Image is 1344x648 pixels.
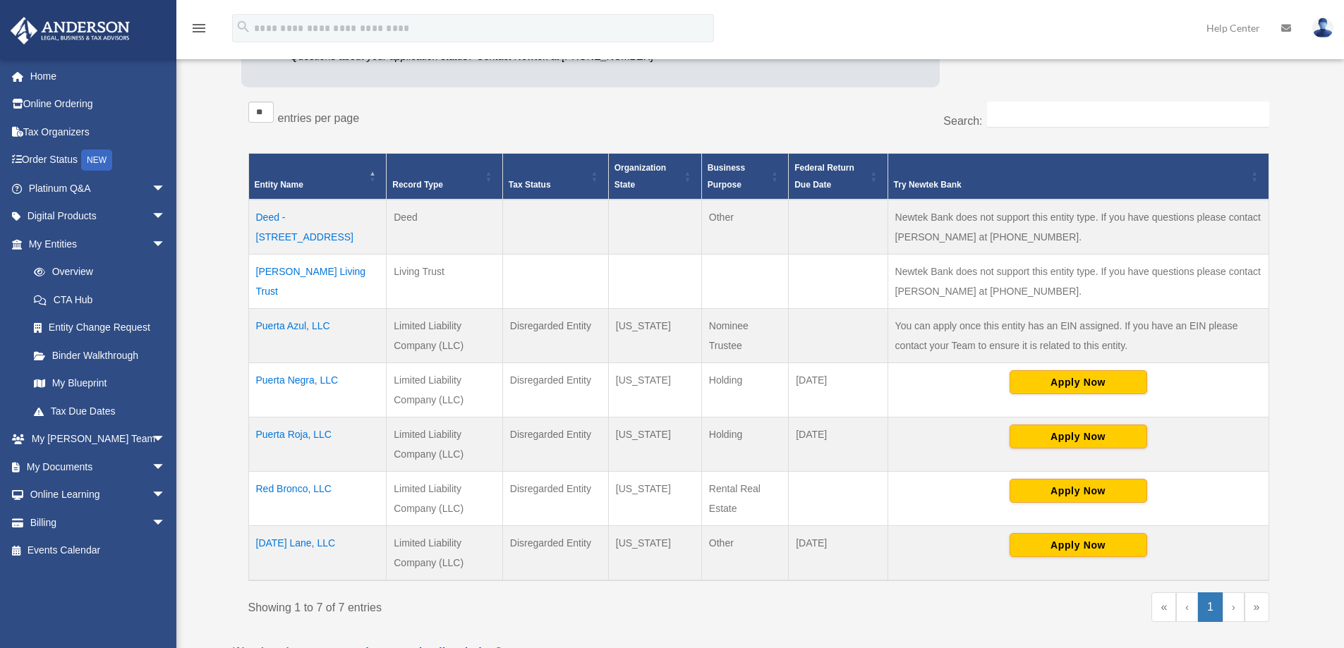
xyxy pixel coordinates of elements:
td: Living Trust [387,255,503,309]
span: Federal Return Due Date [794,163,854,190]
a: Billingarrow_drop_down [10,508,187,537]
a: First [1151,592,1176,622]
span: Organization State [615,163,666,190]
th: Federal Return Due Date: Activate to sort [789,154,888,200]
td: Puerta Roja, LLC [248,417,387,472]
a: Digital Productsarrow_drop_down [10,202,187,231]
span: arrow_drop_down [152,230,180,259]
td: [DATE] Lane, LLC [248,526,387,581]
a: menu [190,25,207,37]
td: Other [701,526,788,581]
td: Deed - [STREET_ADDRESS] [248,200,387,255]
span: Business Purpose [708,163,745,190]
td: Newtek Bank does not support this entity type. If you have questions please contact [PERSON_NAME]... [888,200,1269,255]
span: arrow_drop_down [152,202,180,231]
td: [DATE] [789,363,888,417]
td: Limited Liability Company (LLC) [387,472,503,526]
td: Disregarded Entity [502,526,608,581]
div: NEW [81,149,112,171]
td: Limited Liability Company (LLC) [387,309,503,363]
td: Disregarded Entity [502,363,608,417]
span: Entity Name [255,180,303,190]
div: Showing 1 to 7 of 7 entries [248,592,749,618]
span: arrow_drop_down [152,453,180,482]
td: [DATE] [789,417,888,472]
a: My Blueprint [20,369,180,398]
td: [PERSON_NAME] Living Trust [248,255,387,309]
span: arrow_drop_down [152,425,180,454]
td: Disregarded Entity [502,417,608,472]
td: Newtek Bank does not support this entity type. If you have questions please contact [PERSON_NAME]... [888,255,1269,309]
td: Nominee Trustee [701,309,788,363]
a: Order StatusNEW [10,146,187,175]
td: Puerta Negra, LLC [248,363,387,417]
td: Disregarded Entity [502,472,608,526]
a: CTA Hub [20,286,180,314]
span: arrow_drop_down [152,481,180,510]
td: You can apply once this entity has an EIN assigned. If you have an EIN please contact your Team t... [888,309,1269,363]
span: Tax Status [509,180,551,190]
th: Business Purpose: Activate to sort [701,154,788,200]
td: Limited Liability Company (LLC) [387,417,503,472]
a: Home [10,62,187,90]
a: Events Calendar [10,537,187,565]
button: Apply Now [1010,424,1147,448]
a: My Entitiesarrow_drop_down [10,230,180,258]
label: entries per page [278,112,360,124]
td: Rental Real Estate [701,472,788,526]
img: Anderson Advisors Platinum Portal [6,17,134,44]
button: Apply Now [1010,370,1147,394]
td: [US_STATE] [608,309,701,363]
span: Record Type [392,180,443,190]
a: Entity Change Request [20,314,180,342]
td: Holding [701,417,788,472]
img: User Pic [1312,18,1333,38]
button: Apply Now [1010,479,1147,503]
th: Record Type: Activate to sort [387,154,503,200]
a: Tax Organizers [10,118,187,146]
label: Search: [943,115,982,127]
td: Limited Liability Company (LLC) [387,526,503,581]
a: Platinum Q&Aarrow_drop_down [10,174,187,202]
td: Puerta Azul, LLC [248,309,387,363]
td: Red Bronco, LLC [248,472,387,526]
span: arrow_drop_down [152,174,180,203]
td: Limited Liability Company (LLC) [387,363,503,417]
a: Online Ordering [10,90,187,118]
td: Disregarded Entity [502,309,608,363]
a: My [PERSON_NAME] Teamarrow_drop_down [10,425,187,453]
th: Try Newtek Bank : Activate to sort [888,154,1269,200]
th: Entity Name: Activate to invert sorting [248,154,387,200]
a: Previous [1176,592,1198,622]
span: arrow_drop_down [152,508,180,537]
a: My Documentsarrow_drop_down [10,453,187,481]
i: search [236,19,251,35]
div: Try Newtek Bank [894,176,1247,193]
td: Holding [701,363,788,417]
td: [US_STATE] [608,472,701,526]
button: Apply Now [1010,533,1147,557]
a: 1 [1198,592,1223,622]
a: Online Learningarrow_drop_down [10,481,187,509]
a: Tax Due Dates [20,397,180,425]
td: Other [701,200,788,255]
th: Tax Status: Activate to sort [502,154,608,200]
td: [DATE] [789,526,888,581]
td: [US_STATE] [608,526,701,581]
td: Deed [387,200,503,255]
a: Binder Walkthrough [20,341,180,369]
td: [US_STATE] [608,363,701,417]
i: menu [190,20,207,37]
a: Overview [20,258,173,286]
td: [US_STATE] [608,417,701,472]
th: Organization State: Activate to sort [608,154,701,200]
